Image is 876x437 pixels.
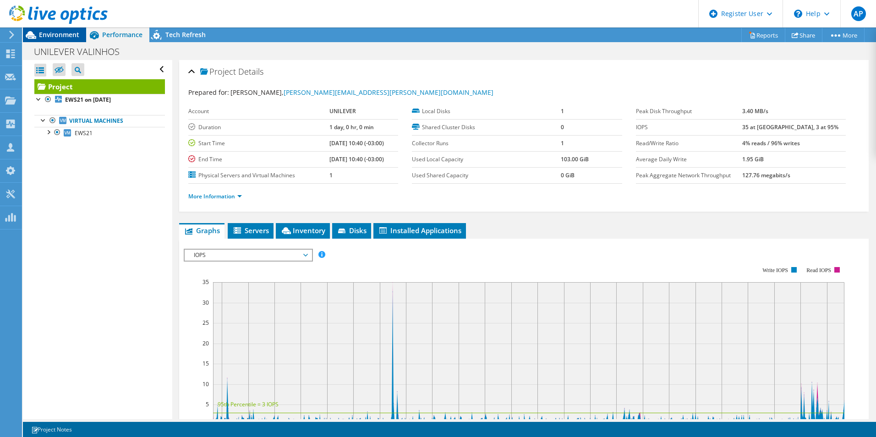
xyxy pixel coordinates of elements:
b: 0 GiB [561,171,575,179]
span: Graphs [184,226,220,235]
label: Prepared for: [188,88,229,97]
span: Details [238,66,263,77]
a: Project [34,79,165,94]
label: Used Local Capacity [412,155,561,164]
a: Project Notes [25,424,78,435]
b: [DATE] 10:40 (-03:00) [329,155,384,163]
a: [PERSON_NAME][EMAIL_ADDRESS][PERSON_NAME][DOMAIN_NAME] [284,88,493,97]
label: Account [188,107,329,116]
label: Peak Disk Throughput [636,107,743,116]
b: EWS21 on [DATE] [65,96,111,104]
label: Peak Aggregate Network Throughput [636,171,743,180]
h1: UNILEVER VALINHOS [30,47,134,57]
text: 35 [203,278,209,286]
label: Shared Cluster Disks [412,123,561,132]
label: Average Daily Write [636,155,743,164]
b: 0 [561,123,564,131]
label: Collector Runs [412,139,561,148]
b: 1 [329,171,333,179]
a: Reports [741,28,785,42]
b: 127.76 megabits/s [742,171,790,179]
b: 103.00 GiB [561,155,589,163]
span: Performance [102,30,142,39]
b: 1.95 GiB [742,155,764,163]
span: IOPS [189,250,307,261]
a: Virtual Machines [34,115,165,127]
b: UNILEVER [329,107,356,115]
a: EWS21 [34,127,165,139]
text: 15 [203,360,209,367]
text: 30 [203,299,209,306]
text: 10 [203,380,209,388]
text: 95th Percentile = 3 IOPS [218,400,279,408]
b: 1 day, 0 hr, 0 min [329,123,374,131]
label: Physical Servers and Virtual Machines [188,171,329,180]
label: Used Shared Capacity [412,171,561,180]
a: More [822,28,865,42]
span: Servers [232,226,269,235]
text: Write IOPS [762,267,788,273]
b: 4% reads / 96% writes [742,139,800,147]
span: Installed Applications [378,226,461,235]
a: EWS21 on [DATE] [34,94,165,106]
svg: \n [794,10,802,18]
label: Duration [188,123,329,132]
span: [PERSON_NAME], [230,88,493,97]
span: Disks [337,226,367,235]
label: Start Time [188,139,329,148]
b: [DATE] 10:40 (-03:00) [329,139,384,147]
span: Inventory [280,226,325,235]
span: Environment [39,30,79,39]
b: 1 [561,107,564,115]
b: 3.40 MB/s [742,107,768,115]
span: AP [851,6,866,21]
b: 1 [561,139,564,147]
a: Share [785,28,822,42]
a: More Information [188,192,242,200]
span: Tech Refresh [165,30,206,39]
span: Project [200,67,236,76]
span: EWS21 [75,129,93,137]
label: Read/Write Ratio [636,139,743,148]
text: Read IOPS [806,267,831,273]
label: IOPS [636,123,743,132]
label: End Time [188,155,329,164]
b: 35 at [GEOGRAPHIC_DATA], 3 at 95% [742,123,838,131]
text: 25 [203,319,209,327]
label: Local Disks [412,107,561,116]
text: 5 [206,400,209,408]
text: 20 [203,339,209,347]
